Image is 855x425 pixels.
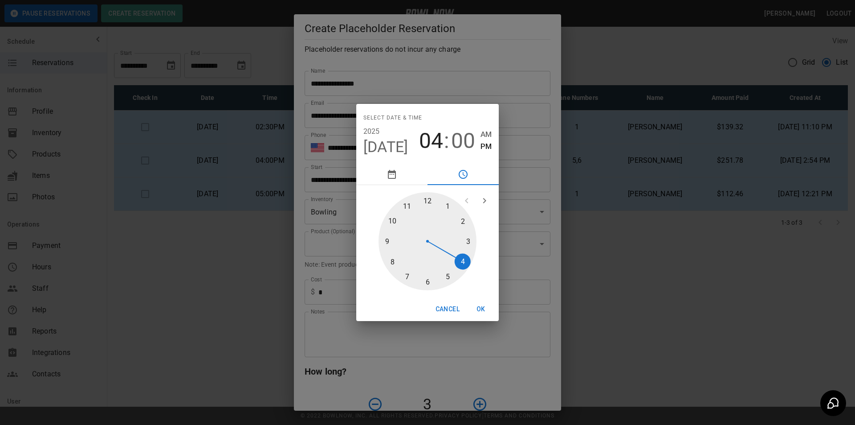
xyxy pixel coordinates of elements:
button: 00 [451,128,475,153]
button: pick date [356,164,427,185]
span: : [444,128,449,153]
button: pick time [427,164,499,185]
button: 04 [419,128,443,153]
button: OK [467,301,495,318]
button: open next view [476,192,493,210]
button: [DATE] [363,138,408,157]
button: AM [480,128,492,140]
button: Cancel [432,301,463,318]
span: Select date & time [363,111,422,125]
button: PM [480,140,492,153]
button: 2025 [363,125,380,138]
